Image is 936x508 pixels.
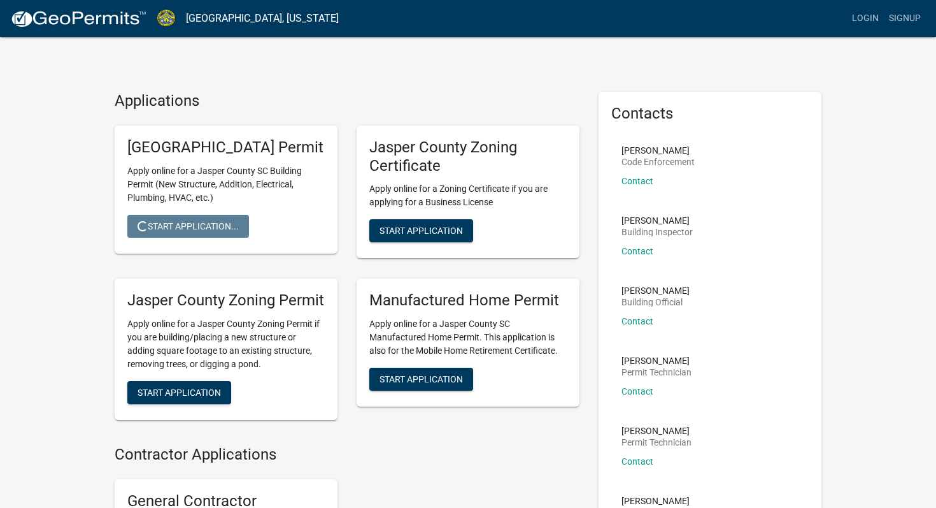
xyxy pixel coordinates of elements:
[138,388,221,398] span: Start Application
[186,8,339,29] a: [GEOGRAPHIC_DATA], [US_STATE]
[621,228,693,236] p: Building Inspector
[115,446,579,464] h4: Contractor Applications
[369,291,567,310] h5: Manufactured Home Permit
[847,6,884,31] a: Login
[379,226,463,236] span: Start Application
[621,246,653,256] a: Contact
[611,105,809,123] h5: Contacts
[884,6,926,31] a: Signup
[621,298,690,307] p: Building Official
[115,92,579,110] h4: Applications
[621,426,691,435] p: [PERSON_NAME]
[369,368,473,391] button: Start Application
[127,215,249,238] button: Start Application...
[621,497,743,505] p: [PERSON_NAME]
[621,456,653,467] a: Contact
[621,286,690,295] p: [PERSON_NAME]
[127,291,325,310] h5: Jasper County Zoning Permit
[621,356,691,365] p: [PERSON_NAME]
[621,316,653,326] a: Contact
[127,164,325,205] p: Apply online for a Jasper County SC Building Permit (New Structure, Addition, Electrical, Plumbin...
[621,386,653,396] a: Contact
[369,317,567,358] p: Apply online for a Jasper County SC Manufactured Home Permit. This application is also for the Mo...
[127,381,231,404] button: Start Application
[127,138,325,157] h5: [GEOGRAPHIC_DATA] Permit
[621,438,691,447] p: Permit Technician
[138,221,239,231] span: Start Application...
[379,374,463,384] span: Start Application
[369,219,473,242] button: Start Application
[127,317,325,371] p: Apply online for a Jasper County Zoning Permit if you are building/placing a new structure or add...
[369,138,567,175] h5: Jasper County Zoning Certificate
[369,182,567,209] p: Apply online for a Zoning Certificate if you are applying for a Business License
[621,368,691,377] p: Permit Technician
[621,176,653,186] a: Contact
[621,157,695,166] p: Code Enforcement
[115,92,579,430] wm-workflow-list-section: Applications
[621,216,693,225] p: [PERSON_NAME]
[157,10,176,27] img: Jasper County, South Carolina
[621,146,695,155] p: [PERSON_NAME]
